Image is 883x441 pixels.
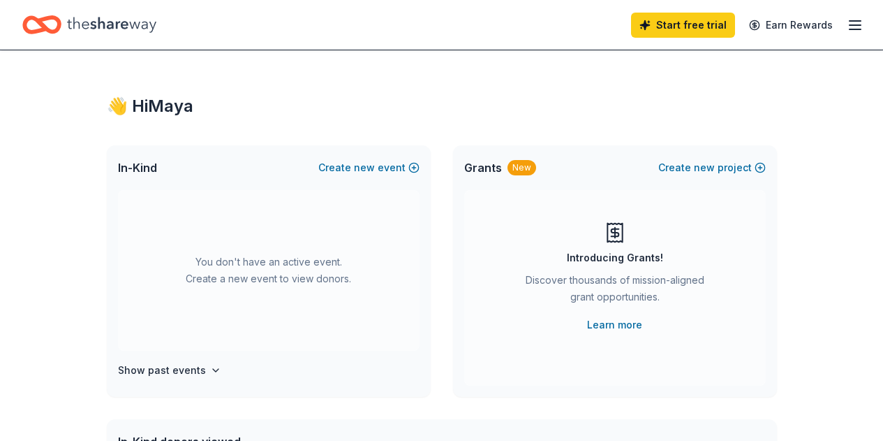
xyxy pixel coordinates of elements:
[118,159,157,176] span: In-Kind
[118,190,420,351] div: You don't have an active event. Create a new event to view donors.
[354,159,375,176] span: new
[587,317,642,333] a: Learn more
[107,95,777,117] div: 👋 Hi Maya
[694,159,715,176] span: new
[318,159,420,176] button: Createnewevent
[741,13,841,38] a: Earn Rewards
[631,13,735,38] a: Start free trial
[507,160,536,175] div: New
[658,159,766,176] button: Createnewproject
[567,250,663,266] div: Introducing Grants!
[118,362,221,379] button: Show past events
[520,272,710,311] div: Discover thousands of mission-aligned grant opportunities.
[464,159,502,176] span: Grants
[22,8,156,41] a: Home
[118,362,206,379] h4: Show past events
